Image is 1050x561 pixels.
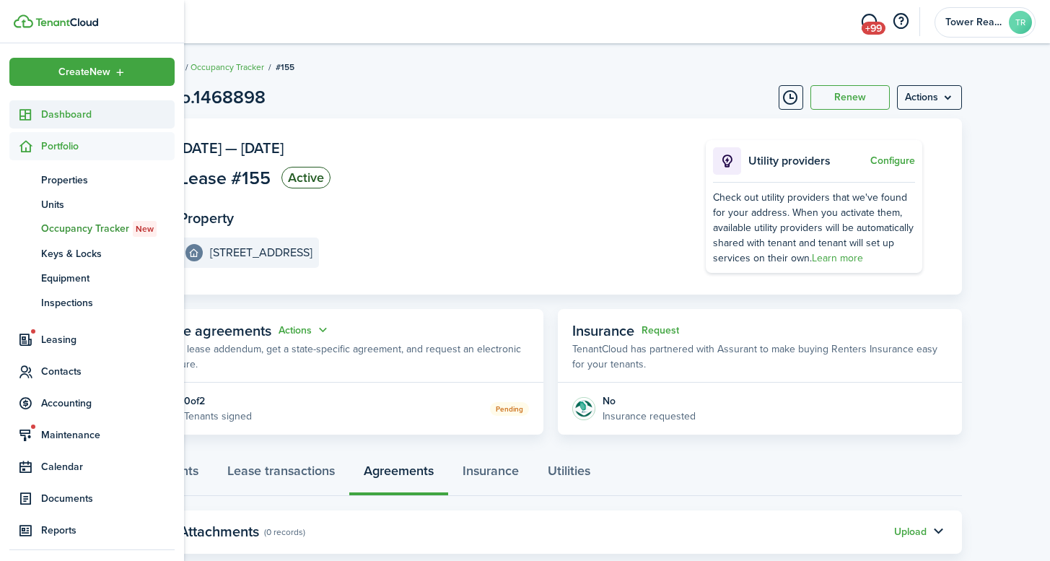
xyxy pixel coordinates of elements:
[41,107,175,122] span: Dashboard
[136,222,154,235] span: New
[9,168,175,192] a: Properties
[870,155,915,167] button: Configure
[41,246,175,261] span: Keys & Locks
[855,4,883,40] a: Messaging
[9,290,175,315] a: Inspections
[279,322,331,339] button: Actions
[9,266,175,290] a: Equipment
[41,221,175,237] span: Occupancy Tracker
[41,396,175,411] span: Accounting
[888,9,913,34] button: Open resource center
[167,84,266,111] h1: No.1468898
[41,491,175,506] span: Documents
[241,137,284,159] span: [DATE]
[894,526,927,538] button: Upload
[179,137,222,159] span: [DATE]
[154,320,271,342] span: Lease agreements
[154,342,529,372] p: Build a lease addendum, get a state-specific agreement, and request an electronic signature.
[713,190,915,266] div: Check out utility providers that we've found for your address. When you activate them, available ...
[642,325,679,336] button: Request
[58,67,110,77] span: Create New
[927,520,951,544] button: Toggle accordion
[490,402,529,416] status: Pending
[179,210,234,227] panel-main-title: Property
[41,271,175,286] span: Equipment
[41,459,175,474] span: Calendar
[213,453,349,496] a: Lease transactions
[862,22,885,35] span: +99
[945,17,1003,27] span: Tower Realty / RAD Properties Investors LLC
[9,516,175,544] a: Reports
[603,409,696,424] p: Insurance requested
[210,246,312,259] e-details-info-title: [STREET_ADDRESS]
[264,526,305,539] panel-main-subtitle: (0 records)
[9,100,175,129] a: Dashboard
[572,342,948,372] p: TenantCloud has partnered with Assurant to make buying Renters Insurance easy for your tenants.
[9,241,175,266] a: Keys & Locks
[1009,11,1032,34] avatar-text: TR
[572,397,595,420] img: Insurance protection
[191,61,264,74] a: Occupancy Tracker
[35,18,98,27] img: TenantCloud
[897,85,962,110] button: Open menu
[810,85,890,110] button: Renew
[9,58,175,86] button: Open menu
[179,169,271,187] span: Lease #155
[897,85,962,110] menu-btn: Actions
[14,14,33,28] img: TenantCloud
[533,453,605,496] a: Utilities
[41,197,175,212] span: Units
[41,332,175,347] span: Leasing
[9,217,175,241] a: Occupancy TrackerNew
[9,192,175,217] a: Units
[184,393,252,409] div: 0 of 2
[41,173,175,188] span: Properties
[448,453,533,496] a: Insurance
[603,393,696,409] div: No
[41,364,175,379] span: Contacts
[184,409,252,424] p: Tenants signed
[225,137,237,159] span: —
[179,523,259,540] panel-main-title: Attachments
[812,251,863,266] a: Learn more
[41,427,175,443] span: Maintenance
[41,139,175,154] span: Portfolio
[779,85,803,110] button: Timeline
[279,322,331,339] button: Open menu
[748,152,867,170] p: Utility providers
[41,523,175,538] span: Reports
[41,295,175,310] span: Inspections
[281,167,331,188] status: Active
[572,320,634,342] span: Insurance
[276,61,294,74] span: #155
